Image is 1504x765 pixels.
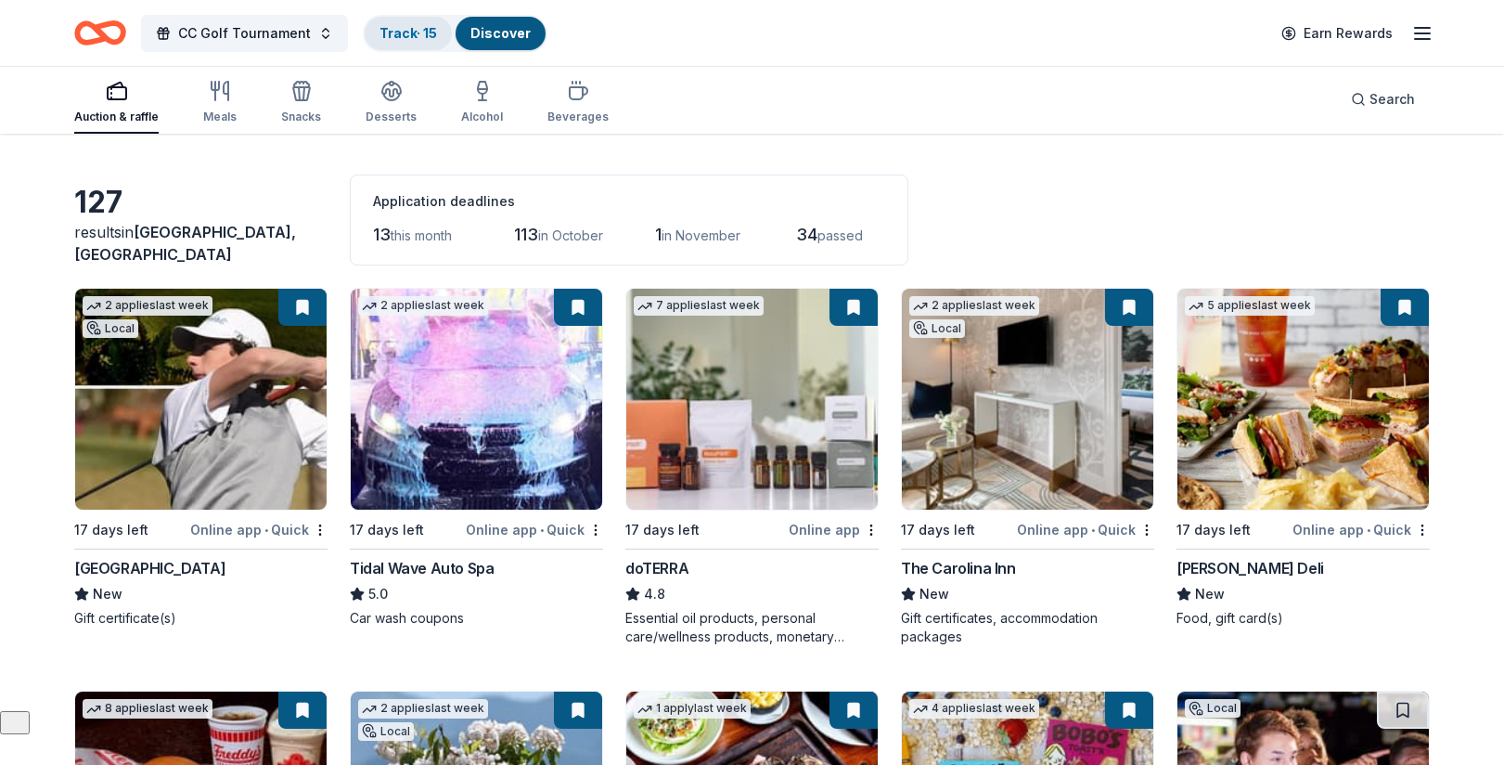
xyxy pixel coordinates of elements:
div: Auction & raffle [74,110,159,124]
span: CC Golf Tournament [178,22,311,45]
div: Snacks [281,110,321,124]
a: Earn Rewards [1270,17,1404,50]
div: Beverages [547,110,609,124]
button: Meals [203,72,237,134]
div: Alcohol [461,110,503,124]
div: Desserts [366,110,417,124]
button: Snacks [281,72,321,134]
div: Meals [203,110,237,124]
button: Alcohol [461,72,503,134]
a: Track· 15 [379,25,437,41]
button: CC Golf Tournament [141,15,348,52]
button: Track· 15Discover [363,15,547,52]
button: Auction & raffle [74,72,159,134]
a: Discover [470,25,531,41]
button: Search [1336,81,1430,118]
a: Home [74,11,126,55]
span: Search [1369,88,1415,110]
button: Desserts [366,72,417,134]
button: Beverages [547,72,609,134]
div: Local [358,722,414,741]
